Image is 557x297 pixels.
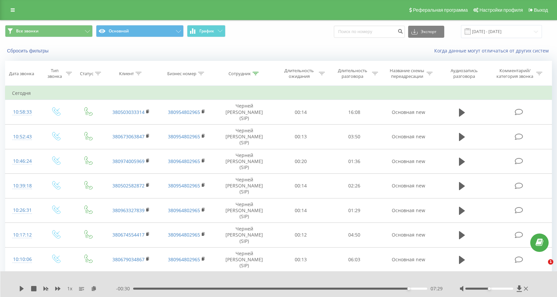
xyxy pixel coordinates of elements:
div: Accessibility label [407,287,410,290]
div: 10:26:31 [12,204,33,217]
a: 380974005969 [112,158,145,164]
td: Основная new [381,174,436,198]
div: Бизнес номер [167,71,196,77]
a: 380964802965 [168,256,200,263]
td: 01:29 [328,198,381,223]
div: Клиент [119,71,134,77]
a: 380679034867 [112,256,145,263]
td: 00:13 [274,124,328,149]
td: 06:03 [328,247,381,272]
span: Все звонки [16,28,38,34]
a: 380503033314 [112,109,145,115]
div: Сотрудник [228,71,251,77]
a: 380954802965 [168,109,200,115]
span: 1 x [67,285,72,292]
button: Все звонки [5,25,93,37]
td: 00:14 [274,100,328,125]
span: Реферальная программа [413,7,468,13]
a: 380954802965 [168,182,200,189]
a: 380964802965 [168,207,200,213]
div: Статус [80,71,93,77]
iframe: Intercom live chat [534,259,550,275]
a: 380674554417 [112,232,145,238]
a: 380964802965 [168,232,200,238]
a: 380954802965 [168,133,200,140]
td: 00:14 [274,198,328,223]
div: Длительность разговора [335,68,370,79]
span: График [199,29,214,33]
td: Черней [PERSON_NAME] (SIP) [214,149,274,174]
div: 10:58:33 [12,106,33,119]
a: 380673063847 [112,133,145,140]
td: Основная new [381,124,436,149]
div: Аудиозапись разговора [443,68,486,79]
td: Черней [PERSON_NAME] (SIP) [214,174,274,198]
button: Сбросить фильтры [5,48,52,54]
div: Тип звонка [45,68,64,79]
div: 10:39:18 [12,179,33,192]
td: 16:08 [328,100,381,125]
div: 10:10:06 [12,253,33,266]
td: Основная new [381,223,436,248]
td: Основная new [381,149,436,174]
td: 00:20 [274,149,328,174]
td: Черней [PERSON_NAME] (SIP) [214,100,274,125]
td: Черней [PERSON_NAME] (SIP) [214,247,274,272]
td: Основная new [381,100,436,125]
div: Длительность ожидания [281,68,317,79]
button: Экспорт [408,26,444,38]
a: 380502582872 [112,182,145,189]
td: 00:14 [274,174,328,198]
td: Черней [PERSON_NAME] (SIP) [214,124,274,149]
div: 10:46:24 [12,155,33,168]
div: Название схемы переадресации [389,68,425,79]
div: Комментарий/категория звонка [495,68,535,79]
span: - 00:30 [116,285,133,292]
button: График [187,25,225,37]
a: 380963327839 [112,207,145,213]
td: Черней [PERSON_NAME] (SIP) [214,198,274,223]
a: Когда данные могут отличаться от других систем [434,47,552,54]
a: 380964802965 [168,158,200,164]
span: Выход [534,7,548,13]
div: 10:17:12 [12,229,33,242]
td: 01:36 [328,149,381,174]
span: Настройки профиля [479,7,523,13]
td: 00:12 [274,223,328,248]
input: Поиск по номеру [334,26,405,38]
td: 03:50 [328,124,381,149]
button: Основной [96,25,184,37]
div: Дата звонка [9,71,34,77]
span: 07:29 [431,285,443,292]
td: Основная new [381,198,436,223]
td: 02:26 [328,174,381,198]
td: Основная new [381,247,436,272]
span: 1 [548,259,553,265]
td: 04:50 [328,223,381,248]
td: 00:13 [274,247,328,272]
div: Accessibility label [488,287,490,290]
td: Черней [PERSON_NAME] (SIP) [214,223,274,248]
div: 10:52:43 [12,130,33,143]
td: Сегодня [5,87,552,100]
